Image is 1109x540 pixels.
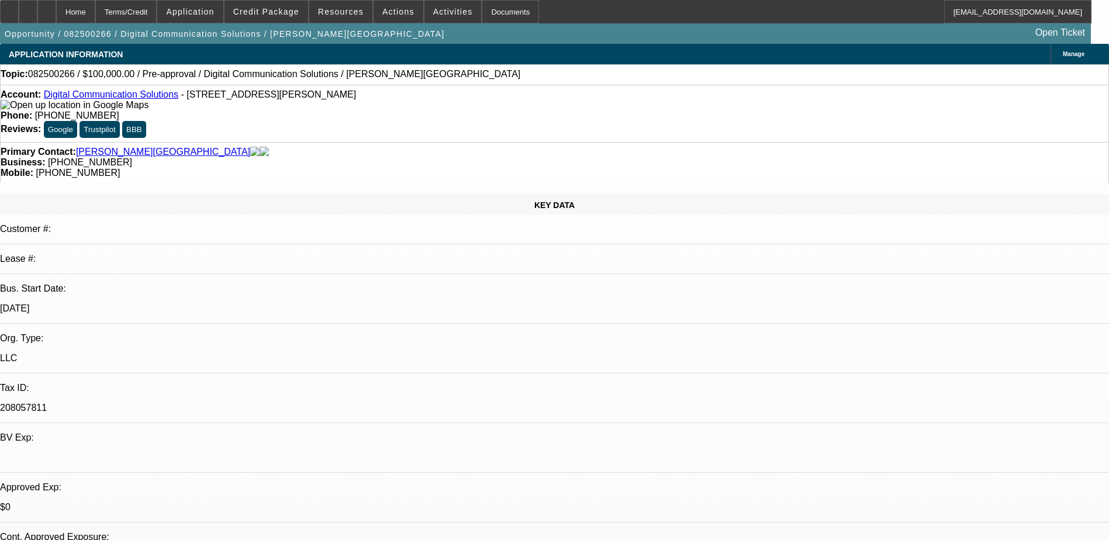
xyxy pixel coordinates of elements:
[181,89,357,99] span: - [STREET_ADDRESS][PERSON_NAME]
[76,147,250,157] a: [PERSON_NAME][GEOGRAPHIC_DATA]
[1,168,33,178] strong: Mobile:
[1,157,45,167] strong: Business:
[1,147,76,157] strong: Primary Contact:
[122,121,146,138] button: BBB
[28,69,520,79] span: 082500266 / $100,000.00 / Pre-approval / Digital Communication Solutions / [PERSON_NAME][GEOGRAPH...
[233,7,299,16] span: Credit Package
[1,124,41,134] strong: Reviews:
[374,1,423,23] button: Actions
[224,1,308,23] button: Credit Package
[534,200,575,210] span: KEY DATA
[1,89,41,99] strong: Account:
[250,147,260,157] img: facebook-icon.png
[1031,23,1090,43] a: Open Ticket
[48,157,132,167] span: [PHONE_NUMBER]
[44,89,178,99] a: Digital Communication Solutions
[433,7,473,16] span: Activities
[9,50,123,59] span: APPLICATION INFORMATION
[80,121,119,138] button: Trustpilot
[166,7,214,16] span: Application
[1063,51,1084,57] span: Manage
[35,110,119,120] span: [PHONE_NUMBER]
[1,100,148,110] a: View Google Maps
[1,100,148,110] img: Open up location in Google Maps
[157,1,223,23] button: Application
[260,147,269,157] img: linkedin-icon.png
[1,69,28,79] strong: Topic:
[5,29,444,39] span: Opportunity / 082500266 / Digital Communication Solutions / [PERSON_NAME][GEOGRAPHIC_DATA]
[382,7,414,16] span: Actions
[1,110,32,120] strong: Phone:
[36,168,120,178] span: [PHONE_NUMBER]
[318,7,364,16] span: Resources
[309,1,372,23] button: Resources
[424,1,482,23] button: Activities
[44,121,77,138] button: Google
